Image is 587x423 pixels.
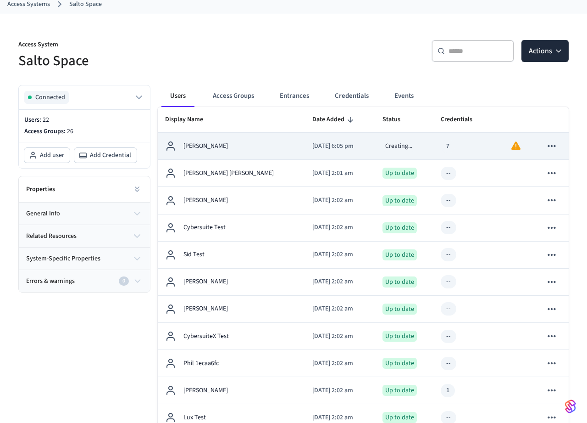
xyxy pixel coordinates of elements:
div: -- [446,196,451,205]
div: -- [446,223,451,232]
p: [DATE] 2:01 am [312,169,368,178]
p: Cybersuite Test [183,223,226,232]
span: Add Credential [90,151,131,160]
div: 0 [119,276,129,286]
p: CybersuiteX Test [183,332,229,341]
p: [DATE] 2:02 am [312,196,368,205]
div: Up to date [382,304,417,315]
p: Access System [18,40,288,51]
p: Phil 1ecaa6fc [183,359,219,368]
button: Entrances [272,85,316,107]
p: [DATE] 6:05 pm [312,141,368,151]
div: Up to date [382,222,417,233]
div: -- [446,169,451,178]
div: 7 [446,141,449,151]
span: Errors & warnings [26,276,75,286]
div: -- [446,359,451,368]
p: [DATE] 2:02 am [312,250,368,259]
span: Date Added [312,113,356,127]
span: Credentials [441,113,484,127]
p: Access Groups: [24,127,144,136]
button: Connected [24,91,144,104]
p: Users: [24,115,144,125]
span: Status [382,113,412,127]
p: [PERSON_NAME] [183,277,228,287]
p: [DATE] 2:02 am [312,386,368,395]
button: related resources [19,225,150,247]
p: [DATE] 2:02 am [312,413,368,423]
p: [DATE] 2:02 am [312,359,368,368]
button: Errors & warnings0 [19,270,150,292]
button: Actions [521,40,569,62]
span: related resources [26,231,77,241]
button: Users [161,85,194,107]
div: Creating... [382,141,415,152]
div: Up to date [382,358,417,369]
button: Events [387,85,421,107]
p: [PERSON_NAME] [183,386,228,395]
p: Lux Test [183,413,206,423]
div: -- [446,277,451,287]
p: [DATE] 2:02 am [312,223,368,232]
button: Add user [24,148,70,163]
div: Up to date [382,412,417,423]
div: Up to date [382,385,417,396]
h5: Salto Space [18,51,288,70]
p: [DATE] 2:02 am [312,304,368,314]
p: [PERSON_NAME] [183,304,228,314]
div: -- [446,250,451,259]
div: Up to date [382,276,417,288]
span: Display Name [165,113,215,127]
span: Add user [40,151,64,160]
div: 1 [446,386,449,395]
button: Add Credential [74,148,137,163]
div: Up to date [382,331,417,342]
span: system-specific properties [26,254,100,264]
button: Credentials [327,85,376,107]
div: -- [446,413,451,423]
span: general info [26,209,60,219]
button: Access Groups [205,85,261,107]
div: Up to date [382,168,417,179]
p: [DATE] 2:02 am [312,332,368,341]
div: -- [446,304,451,314]
div: Up to date [382,249,417,260]
p: Sid Test [183,250,205,259]
button: general info [19,203,150,225]
span: 26 [67,127,73,136]
div: -- [446,332,451,341]
p: [PERSON_NAME] [183,141,228,151]
img: SeamLogoGradient.69752ec5.svg [565,399,576,414]
span: 22 [43,115,49,124]
p: [PERSON_NAME] [183,196,228,205]
span: Connected [35,93,65,102]
div: Up to date [382,195,417,206]
p: [PERSON_NAME] [PERSON_NAME] [183,169,274,178]
p: [DATE] 2:02 am [312,277,368,287]
button: system-specific properties [19,248,150,270]
h2: Properties [26,185,55,194]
